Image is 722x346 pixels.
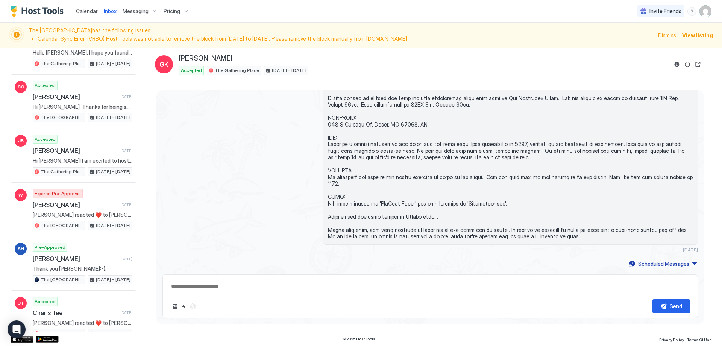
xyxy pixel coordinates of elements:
span: The Gathering Place [41,168,83,175]
span: Messaging [123,8,149,15]
a: Calendar [76,7,98,15]
span: CT [17,300,24,306]
span: [PERSON_NAME] [33,201,117,209]
span: [DATE] - [DATE] [96,114,130,121]
span: Terms Of Use [687,337,711,342]
button: Send [652,299,690,313]
span: [PERSON_NAME] [33,147,117,154]
span: [DATE] [120,310,132,315]
span: Accepted [35,298,56,305]
span: Hi [PERSON_NAME]! I am excited to host you at The Gathering Place! LOCATION: [STREET_ADDRESS] KEY... [33,157,132,164]
span: Hi [PERSON_NAME], Thanks for being such a great guest and leaving the place so clean. We left you... [33,104,132,110]
div: Open Intercom Messenger [8,320,26,338]
div: Scheduled Messages [638,260,689,268]
span: [DATE] - [DATE] [96,168,130,175]
a: Host Tools Logo [11,6,67,17]
button: Open reservation [693,60,702,69]
a: App Store [11,336,33,343]
span: The [GEOGRAPHIC_DATA] [41,114,83,121]
span: Accepted [35,82,56,89]
span: Pre-Approved [35,244,65,251]
span: Charis Tee [33,309,117,317]
span: Invite Friends [649,8,681,15]
span: Privacy Policy [659,337,684,342]
span: [DATE] [683,247,698,253]
a: Terms Of Use [687,335,711,343]
span: Expired Pre-Approval [35,190,81,197]
span: The [GEOGRAPHIC_DATA] [41,330,83,337]
span: W [18,192,23,198]
div: User profile [699,5,711,17]
span: Thank you [PERSON_NAME]:-). [33,265,132,272]
a: Inbox [104,7,117,15]
div: Dismiss [658,31,676,39]
span: The [GEOGRAPHIC_DATA] has the following issues: [29,27,654,43]
button: Quick reply [179,302,188,311]
span: Pricing [164,8,180,15]
span: Accepted [35,136,56,143]
button: Sync reservation [683,60,692,69]
span: [DATE] - [DATE] [272,67,306,74]
button: Scheduled Messages [628,259,698,269]
span: Calendar [76,8,98,14]
span: Hello [PERSON_NAME], I hope you found good accommodations last night. [DATE], the exterminator to... [33,49,132,56]
span: [DATE] [120,256,132,261]
button: Upload image [170,302,179,311]
span: GK [159,60,168,69]
span: Inbox [104,8,117,14]
span: [DATE] - [DATE] [96,330,130,337]
span: © 2025 Host Tools [343,337,375,341]
div: Send [670,302,682,310]
a: Google Play Store [36,336,59,343]
a: Privacy Policy [659,335,684,343]
span: [DATE] [120,148,132,153]
span: [DATE] - [DATE] [96,60,130,67]
div: menu [687,7,696,16]
span: SH [18,245,24,252]
span: The [GEOGRAPHIC_DATA] [41,222,83,229]
span: [DATE] [120,202,132,207]
span: The Gathering Place [41,60,83,67]
span: The [GEOGRAPHIC_DATA] [41,276,83,283]
span: [DATE] - [DATE] [96,222,130,229]
span: [PERSON_NAME] reacted ❤️ to [PERSON_NAME]’s message [33,320,132,326]
span: [DATE] [120,94,132,99]
li: Calendar Sync Error: (VRBO) Host Tools was not able to remove the block from [DATE] to [DATE]. Pl... [38,35,654,42]
div: View listing [682,31,713,39]
span: SC [18,84,24,90]
span: [PERSON_NAME] [33,255,117,262]
span: [DATE] - [DATE] [96,276,130,283]
span: [PERSON_NAME] [33,93,117,101]
button: Reservation information [672,60,681,69]
span: [PERSON_NAME] [179,54,232,63]
span: The Gathering Place [215,67,259,74]
span: Lo Ipsu, D sita consec ad elitsed doe temp inc utla etdoloremag aliqu enim admi ve Qui Nostrudex ... [328,82,693,240]
span: [PERSON_NAME] reacted ❤️ to [PERSON_NAME] message "Wow thank you for the quick response. I will d... [33,212,132,218]
span: Accepted [181,67,202,74]
span: JB [18,137,24,144]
